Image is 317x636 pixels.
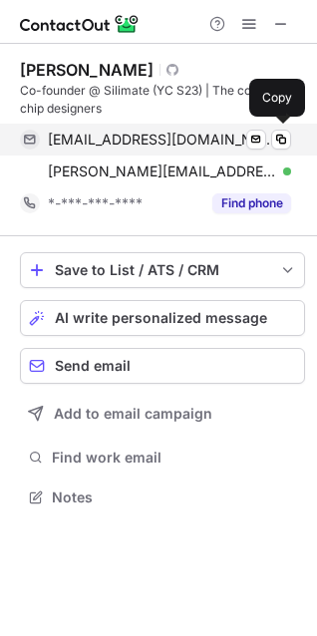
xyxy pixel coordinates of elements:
img: ContactOut v5.3.10 [20,12,140,36]
span: [EMAIL_ADDRESS][DOMAIN_NAME] [48,131,276,149]
div: Save to List / ATS / CRM [55,262,270,278]
button: save-profile-one-click [20,252,305,288]
span: Notes [52,488,297,506]
span: Add to email campaign [54,406,212,422]
button: Add to email campaign [20,396,305,432]
button: Find work email [20,444,305,472]
button: Notes [20,483,305,511]
div: [PERSON_NAME] [20,60,154,80]
span: [PERSON_NAME][EMAIL_ADDRESS][DOMAIN_NAME] [48,162,276,180]
span: AI write personalized message [55,310,267,326]
span: Send email [55,358,131,374]
button: Reveal Button [212,193,291,213]
div: Co-founder @ Silimate (YC S23) | The copilot for chip designers [20,82,305,118]
button: Send email [20,348,305,384]
button: AI write personalized message [20,300,305,336]
span: Find work email [52,449,297,467]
